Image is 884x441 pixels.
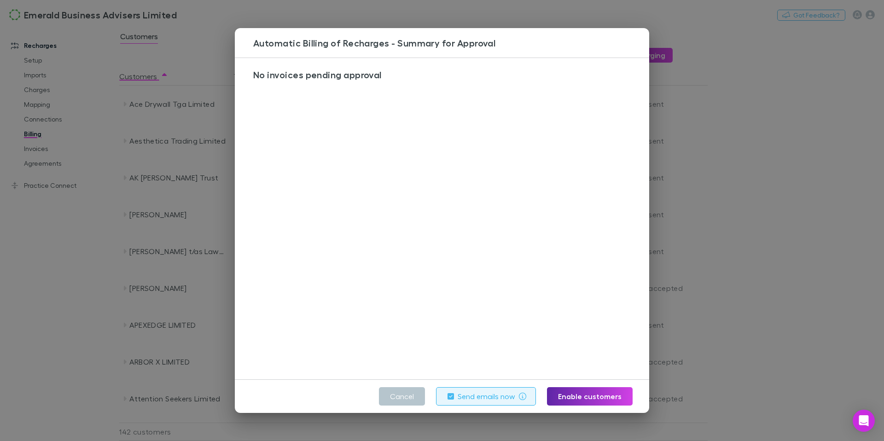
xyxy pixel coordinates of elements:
h3: Automatic Billing of Recharges - Summary for Approval [250,37,649,48]
button: Cancel [379,387,425,406]
button: Send emails now [436,387,536,406]
h3: No invoices pending approval [246,69,638,80]
button: Enable customers [547,387,633,406]
div: Open Intercom Messenger [853,410,875,432]
label: Send emails now [458,391,515,402]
